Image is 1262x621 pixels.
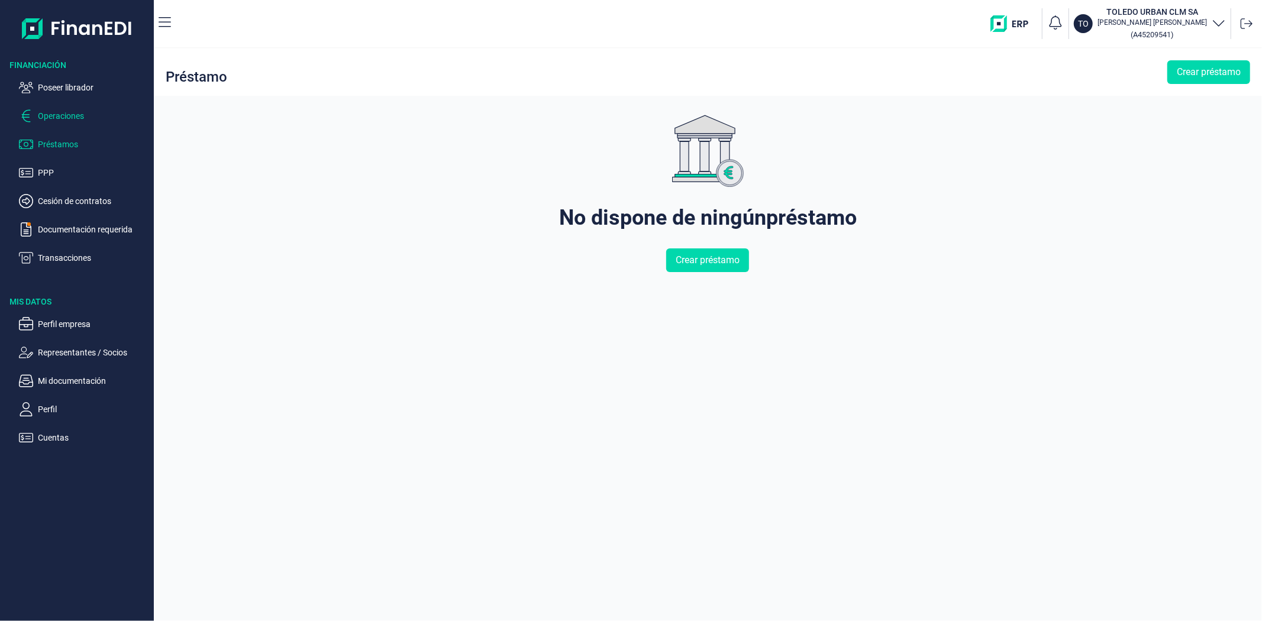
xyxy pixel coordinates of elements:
[559,206,857,229] div: No dispone de ningún préstamo
[1074,6,1226,41] button: TOTOLEDO URBAN CLM SA[PERSON_NAME] [PERSON_NAME](A45209541)
[38,109,149,123] p: Operaciones
[19,251,149,265] button: Transacciones
[990,15,1037,32] img: erp
[1078,18,1089,30] p: TO
[38,194,149,208] p: Cesión de contratos
[19,137,149,151] button: Préstamos
[1131,30,1174,39] small: Copiar cif
[38,317,149,331] p: Perfil empresa
[38,251,149,265] p: Transacciones
[38,431,149,445] p: Cuentas
[38,402,149,416] p: Perfil
[1098,18,1207,27] p: [PERSON_NAME] [PERSON_NAME]
[666,248,749,272] button: Crear préstamo
[22,9,133,47] img: Logo de aplicación
[19,317,149,331] button: Perfil empresa
[19,222,149,237] button: Documentación requerida
[19,109,149,123] button: Operaciones
[166,70,227,84] div: Préstamo
[676,253,740,267] span: Crear préstamo
[19,345,149,360] button: Representantes / Socios
[1177,65,1241,79] span: Crear préstamo
[1167,60,1250,84] button: Crear préstamo
[19,374,149,388] button: Mi documentación
[1098,6,1207,18] h3: TOLEDO URBAN CLM SA
[38,374,149,388] p: Mi documentación
[38,80,149,95] p: Poseer librador
[19,431,149,445] button: Cuentas
[672,115,744,187] img: genericImage
[19,402,149,416] button: Perfil
[38,222,149,237] p: Documentación requerida
[38,137,149,151] p: Préstamos
[19,80,149,95] button: Poseer librador
[19,194,149,208] button: Cesión de contratos
[19,166,149,180] button: PPP
[38,166,149,180] p: PPP
[38,345,149,360] p: Representantes / Socios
